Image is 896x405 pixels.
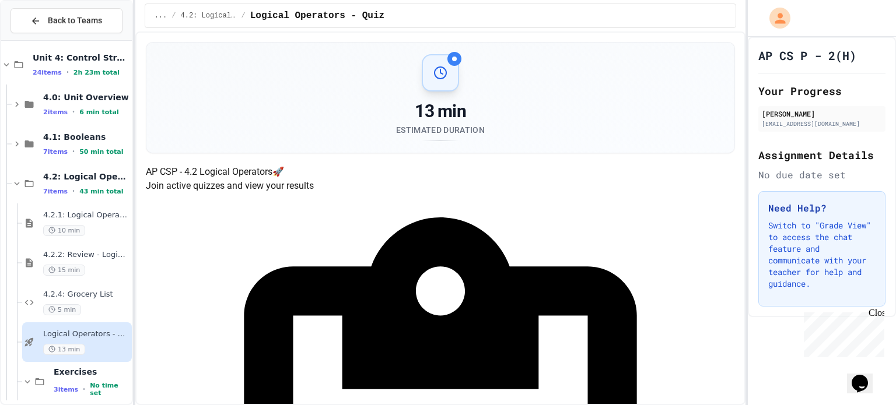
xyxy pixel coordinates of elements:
[762,108,882,119] div: [PERSON_NAME]
[79,188,123,195] span: 43 min total
[48,15,102,27] span: Back to Teams
[43,250,129,260] span: 4.2.2: Review - Logical Operators
[396,124,485,136] div: Estimated Duration
[43,290,129,300] span: 4.2.4: Grocery List
[43,132,129,142] span: 4.1: Booleans
[72,147,75,156] span: •
[43,92,129,103] span: 4.0: Unit Overview
[758,147,885,163] h2: Assignment Details
[146,179,736,193] p: Join active quizzes and view your results
[762,119,882,128] div: [EMAIL_ADDRESS][DOMAIN_NAME]
[758,83,885,99] h2: Your Progress
[79,148,123,156] span: 50 min total
[241,11,245,20] span: /
[72,107,75,117] span: •
[66,68,69,77] span: •
[43,108,68,116] span: 2 items
[54,367,129,377] span: Exercises
[43,225,85,236] span: 10 min
[43,188,68,195] span: 7 items
[83,385,85,394] span: •
[799,308,884,357] iframe: chat widget
[33,69,62,76] span: 24 items
[758,47,856,64] h1: AP CS P - 2(H)
[250,9,384,23] span: Logical Operators - Quiz
[72,186,75,196] span: •
[171,11,176,20] span: /
[180,11,236,20] span: 4.2: Logical Operators
[43,304,81,315] span: 5 min
[79,108,119,116] span: 6 min total
[43,148,68,156] span: 7 items
[43,265,85,276] span: 15 min
[768,201,876,215] h3: Need Help?
[758,168,885,182] div: No due date set
[73,69,120,76] span: 2h 23m total
[5,5,80,74] div: Chat with us now!Close
[43,329,129,339] span: Logical Operators - Quiz
[847,358,884,393] iframe: chat widget
[33,52,129,63] span: Unit 4: Control Structures
[43,344,85,355] span: 13 min
[768,220,876,290] p: Switch to "Grade View" to access the chat feature and communicate with your teacher for help and ...
[43,210,129,220] span: 4.2.1: Logical Operators
[10,8,123,33] button: Back to Teams
[757,5,793,31] div: My Account
[54,386,78,393] span: 3 items
[146,165,736,179] h4: AP CSP - 4.2 Logical Operators 🚀
[43,171,129,182] span: 4.2: Logical Operators
[396,101,485,122] div: 13 min
[90,382,129,397] span: No time set
[155,11,167,20] span: ...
